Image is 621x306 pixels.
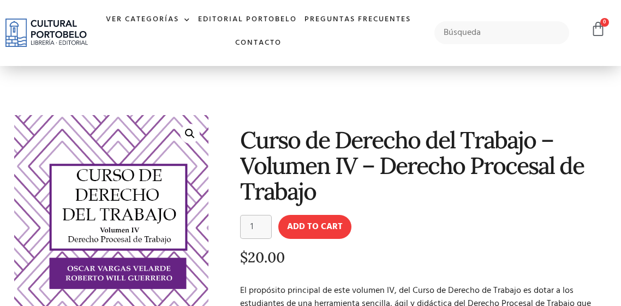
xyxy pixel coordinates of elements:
[590,21,606,37] a: 0
[278,215,351,239] button: Add to cart
[240,248,248,266] span: $
[600,18,609,27] span: 0
[434,21,569,44] input: Búsqueda
[194,8,301,32] a: Editorial Portobelo
[301,8,415,32] a: Preguntas frecuentes
[231,32,285,55] a: Contacto
[240,215,272,239] input: Product quantity
[240,127,604,205] h1: Curso de Derecho del Trabajo – Volumen IV – Derecho Procesal de Trabajo
[102,8,194,32] a: Ver Categorías
[240,248,285,266] bdi: 20.00
[180,124,200,143] a: 🔍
